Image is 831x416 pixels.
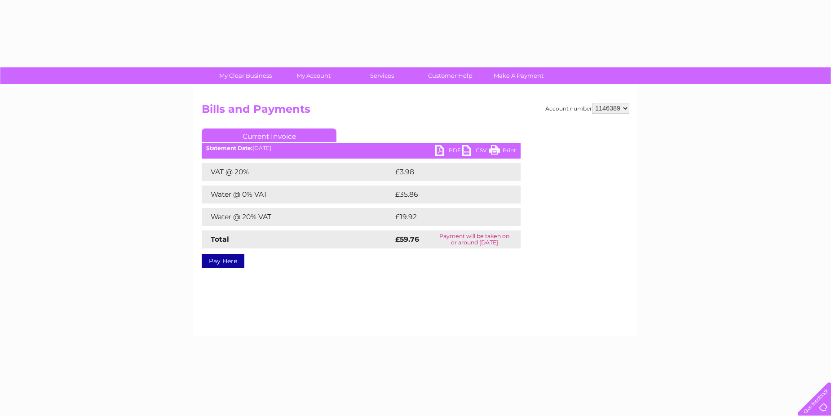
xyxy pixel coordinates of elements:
[202,103,629,120] h2: Bills and Payments
[202,163,393,181] td: VAT @ 20%
[202,254,244,268] a: Pay Here
[489,145,516,158] a: Print
[202,208,393,226] td: Water @ 20% VAT
[206,145,252,151] b: Statement Date:
[393,208,502,226] td: £19.92
[545,103,629,114] div: Account number
[428,230,521,248] td: Payment will be taken on or around [DATE]
[395,235,419,243] strong: £59.76
[435,145,462,158] a: PDF
[202,128,336,142] a: Current Invoice
[345,67,419,84] a: Services
[393,163,500,181] td: £3.98
[277,67,351,84] a: My Account
[413,67,487,84] a: Customer Help
[208,67,283,84] a: My Clear Business
[482,67,556,84] a: Make A Payment
[202,145,521,151] div: [DATE]
[393,186,503,204] td: £35.86
[211,235,229,243] strong: Total
[202,186,393,204] td: Water @ 0% VAT
[462,145,489,158] a: CSV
